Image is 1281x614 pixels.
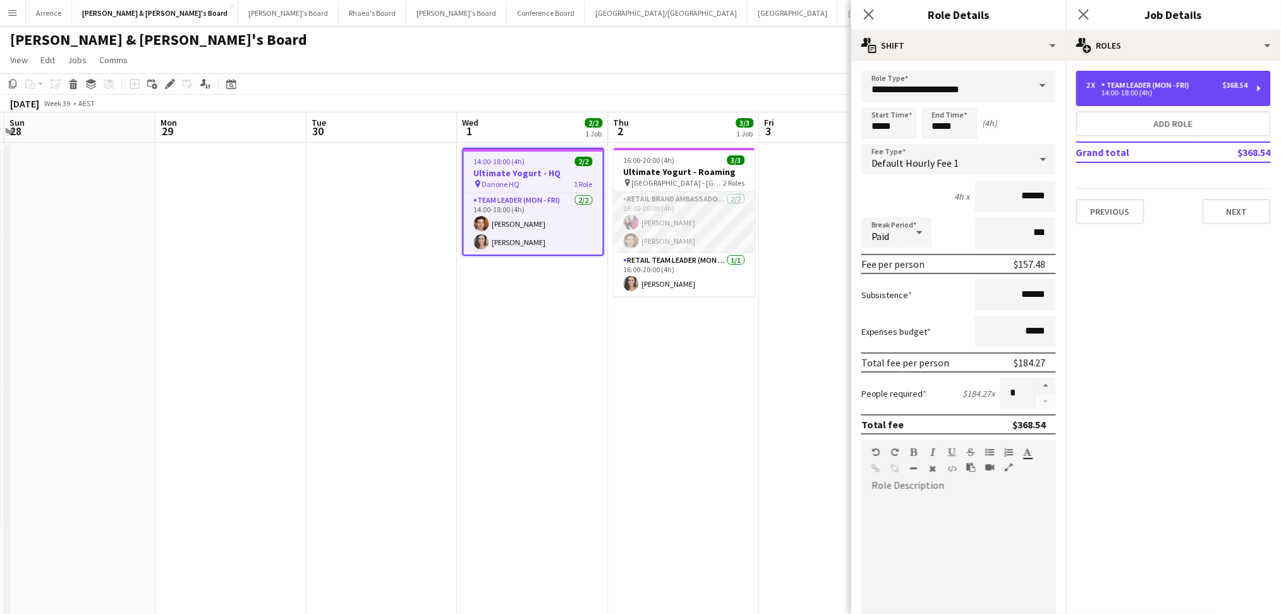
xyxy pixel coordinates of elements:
[851,6,1066,23] h3: Role Details
[1076,111,1271,136] button: Add role
[861,418,904,431] div: Total fee
[966,447,975,457] button: Strikethrough
[1004,447,1013,457] button: Ordered List
[1076,199,1144,224] button: Previous
[861,388,927,399] label: People required
[1013,418,1046,431] div: $368.54
[947,464,956,474] button: HTML Code
[1036,378,1056,394] button: Increase
[1196,142,1271,162] td: $368.54
[861,326,932,337] label: Expenses budget
[1066,6,1281,23] h3: Job Details
[963,388,995,399] div: $184.27 x
[1203,199,1271,224] button: Next
[1076,142,1196,162] td: Grand total
[1023,447,1032,457] button: Text Color
[871,447,880,457] button: Undo
[838,1,928,25] button: [GEOGRAPHIC_DATA]
[928,447,937,457] button: Italic
[861,356,950,369] div: Total fee per person
[909,464,918,474] button: Horizontal Line
[861,289,913,301] label: Subsistence
[748,1,838,25] button: [GEOGRAPHIC_DATA]
[339,1,406,25] button: Rhaea's Board
[983,117,997,129] div: (4h)
[238,1,339,25] button: [PERSON_NAME]'s Board
[1014,258,1046,270] div: $157.48
[909,447,918,457] button: Bold
[966,462,975,473] button: Paste as plain text
[26,1,72,25] button: Arrence
[1004,462,1013,473] button: Fullscreen
[928,464,937,474] button: Clear Formatting
[890,447,899,457] button: Redo
[947,447,956,457] button: Underline
[871,157,959,169] span: Default Hourly Fee 1
[871,230,890,243] span: Paid
[985,447,994,457] button: Unordered List
[1086,90,1248,96] div: 14:00-18:00 (4h)
[1102,81,1194,90] div: Team Leader (Mon - Fri)
[1086,81,1102,90] div: 2 x
[851,30,1066,61] div: Shift
[72,1,238,25] button: [PERSON_NAME] & [PERSON_NAME]'s Board
[1014,356,1046,369] div: $184.27
[1066,30,1281,61] div: Roles
[1223,81,1248,90] div: $368.54
[406,1,507,25] button: [PERSON_NAME]'s Board
[861,258,925,270] div: Fee per person
[985,462,994,473] button: Insert video
[955,191,970,202] div: 4h x
[507,1,585,25] button: Conference Board
[585,1,748,25] button: [GEOGRAPHIC_DATA]/[GEOGRAPHIC_DATA]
